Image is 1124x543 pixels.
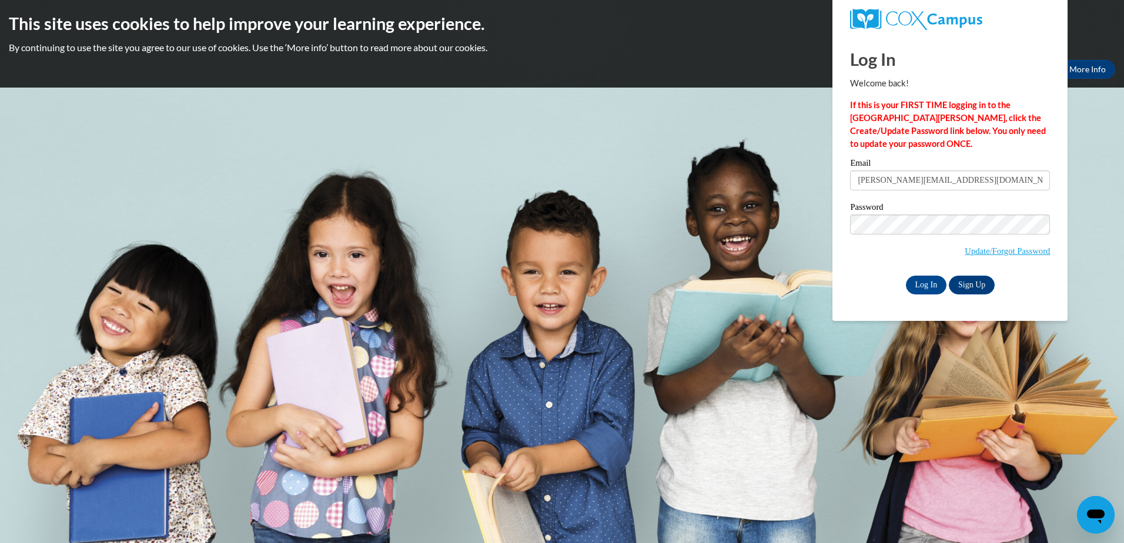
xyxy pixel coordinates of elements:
label: Email [850,159,1050,170]
input: Log In [906,276,947,294]
img: COX Campus [850,9,982,30]
p: Welcome back! [850,77,1050,90]
label: Password [850,203,1050,214]
h1: Log In [850,47,1050,71]
a: COX Campus [850,9,1050,30]
a: Update/Forgot Password [965,246,1050,256]
h2: This site uses cookies to help improve your learning experience. [9,12,1115,35]
iframe: Button to launch messaging window [1077,496,1115,534]
strong: If this is your FIRST TIME logging in to the [GEOGRAPHIC_DATA][PERSON_NAME], click the Create/Upd... [850,100,1046,149]
a: More Info [1060,60,1115,79]
p: By continuing to use the site you agree to our use of cookies. Use the ‘More info’ button to read... [9,41,1115,54]
a: Sign Up [949,276,995,294]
